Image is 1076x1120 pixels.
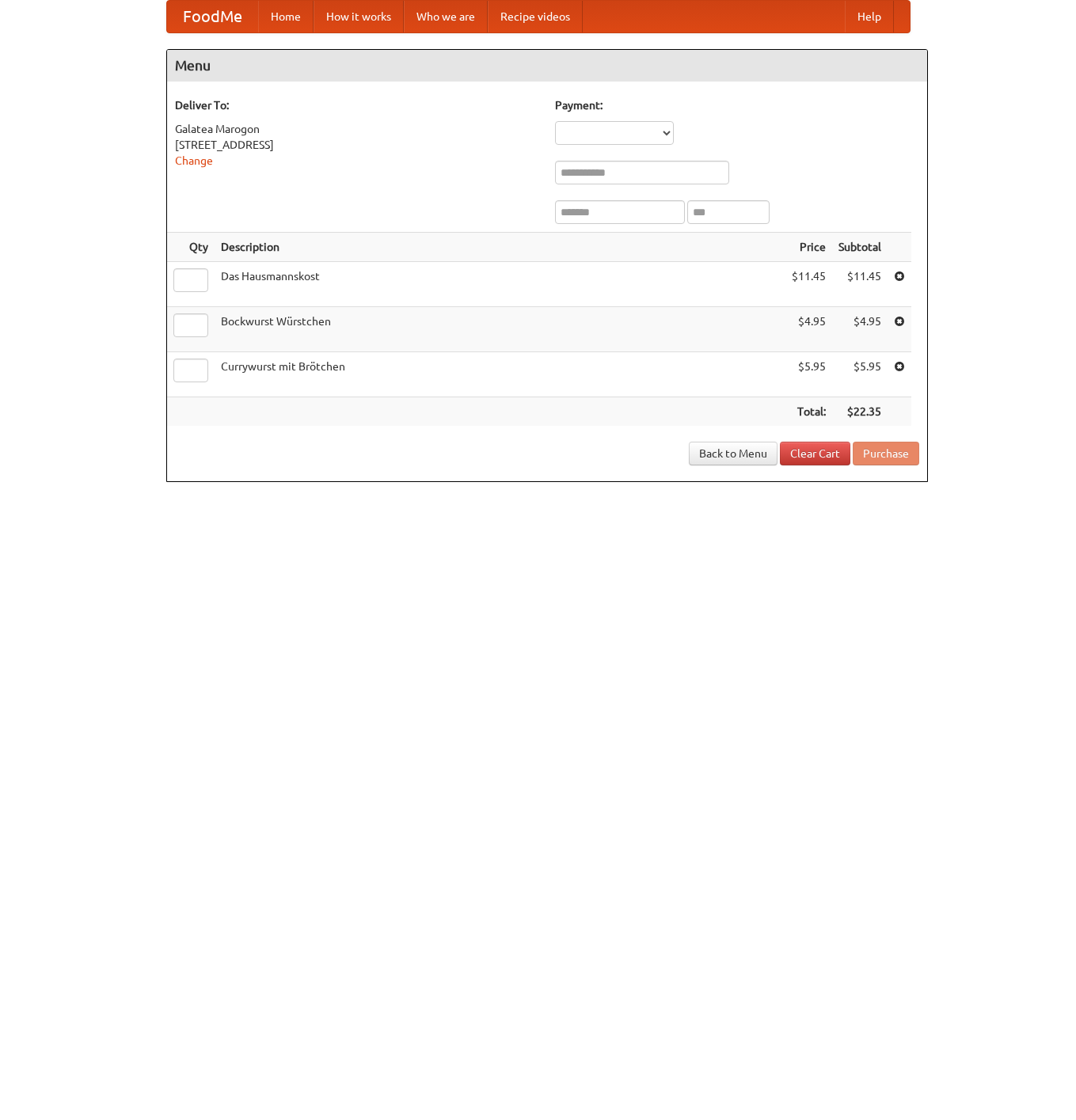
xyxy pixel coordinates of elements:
[832,397,888,427] th: $22.35
[215,307,785,352] td: Bockwurst Würstchen
[832,352,888,397] td: $5.95
[215,233,785,262] th: Description
[167,233,215,262] th: Qty
[258,1,314,32] a: Home
[555,97,919,113] h5: Payment:
[845,1,894,32] a: Help
[832,262,888,307] td: $11.45
[832,233,888,262] th: Subtotal
[785,262,832,307] td: $11.45
[167,1,258,32] a: FoodMe
[785,307,832,352] td: $4.95
[175,137,539,153] div: [STREET_ADDRESS]
[167,50,927,82] h4: Menu
[689,442,778,465] a: Back to Menu
[780,442,850,465] a: Clear Cart
[832,307,888,352] td: $4.95
[175,121,539,137] div: Galatea Marogon
[404,1,488,32] a: Who we are
[215,262,785,307] td: Das Hausmannskost
[314,1,404,32] a: How it works
[785,352,832,397] td: $5.95
[785,233,832,262] th: Price
[215,352,785,397] td: Currywurst mit Brötchen
[785,397,832,427] th: Total:
[175,97,539,113] h5: Deliver To:
[488,1,583,32] a: Recipe videos
[853,442,919,465] button: Purchase
[175,154,213,167] a: Change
